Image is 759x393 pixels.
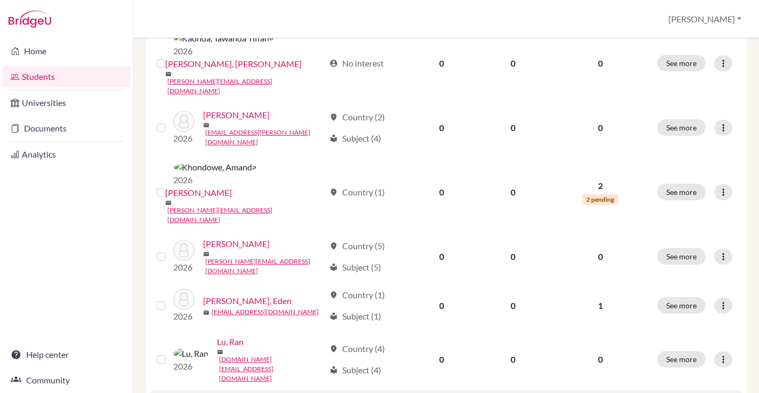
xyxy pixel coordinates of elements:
span: local_library [329,263,338,272]
td: 0 [477,329,550,390]
div: Country (2) [329,111,385,124]
a: Home [2,40,131,62]
td: 0 [407,102,477,153]
p: 2026 [173,261,195,274]
a: [PERSON_NAME], Eden [203,294,292,307]
div: Country (5) [329,240,385,252]
span: local_library [329,312,338,321]
td: 0 [407,24,477,102]
a: [EMAIL_ADDRESS][PERSON_NAME][DOMAIN_NAME] [205,128,325,147]
p: 2026 [173,45,273,58]
span: local_library [329,134,338,143]
span: local_library [329,366,338,374]
div: Subject (5) [329,261,381,274]
button: See more [657,351,706,367]
p: 2 [556,179,644,192]
p: 2026 [173,132,195,145]
div: Country (1) [329,289,385,301]
img: Lu, Ran [173,347,208,360]
div: Subject (1) [329,310,381,323]
a: Documents [2,118,131,139]
button: See more [657,55,706,71]
a: [PERSON_NAME][EMAIL_ADDRESS][DOMAIN_NAME] [167,206,325,225]
span: location_on [329,345,338,353]
span: mail [165,200,172,206]
div: Subject (4) [329,132,381,145]
img: Lee Hughes, Eden [173,289,195,310]
td: 0 [407,329,477,390]
a: Lu, Ran [217,335,244,348]
a: [PERSON_NAME][EMAIL_ADDRESS][DOMAIN_NAME] [205,257,325,276]
span: mail [203,122,209,128]
div: Country (1) [329,186,385,199]
a: [EMAIL_ADDRESS][DOMAIN_NAME] [212,307,319,317]
td: 0 [477,153,550,231]
a: [PERSON_NAME] [203,238,270,250]
p: 1 [556,299,644,312]
button: [PERSON_NAME] [664,9,746,29]
a: [PERSON_NAME], [PERSON_NAME] [165,58,302,70]
td: 0 [477,282,550,329]
p: 2026 [173,360,208,373]
span: location_on [329,113,338,121]
p: 0 [556,57,644,70]
a: Universities [2,92,131,113]
button: See more [657,297,706,314]
td: 0 [477,231,550,282]
td: 0 [407,231,477,282]
a: [PERSON_NAME][EMAIL_ADDRESS][DOMAIN_NAME] [167,77,325,96]
div: No interest [329,57,384,70]
button: See more [657,248,706,265]
p: 2026 [173,310,195,323]
span: location_on [329,242,338,250]
img: Bridge-U [9,11,51,28]
img: Kaonda, Tawanda Tiffany [173,32,273,45]
a: [DOMAIN_NAME][EMAIL_ADDRESS][DOMAIN_NAME] [219,355,325,383]
a: Community [2,370,131,391]
span: mail [217,349,223,355]
span: location_on [329,291,338,299]
button: See more [657,184,706,200]
a: Students [2,66,131,87]
span: mail [165,71,172,77]
a: Help center [2,344,131,365]
span: mail [203,251,209,257]
p: 0 [556,353,644,366]
span: mail [203,309,209,316]
img: Kasmani, Fatima [173,111,195,132]
span: 2 pending [582,194,618,205]
button: See more [657,119,706,136]
p: 0 [556,121,644,134]
a: [PERSON_NAME] [165,186,232,199]
td: 0 [407,153,477,231]
img: Kumar, Vanshika [173,240,195,261]
div: Country (4) [329,342,385,355]
td: 0 [407,282,477,329]
p: 2026 [173,174,256,186]
a: [PERSON_NAME] [203,109,270,121]
td: 0 [477,24,550,102]
a: Analytics [2,144,131,165]
span: location_on [329,188,338,196]
img: Khondowe, Amanda [173,161,256,174]
p: 0 [556,250,644,263]
td: 0 [477,102,550,153]
span: account_circle [329,59,338,68]
div: Subject (4) [329,364,381,376]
